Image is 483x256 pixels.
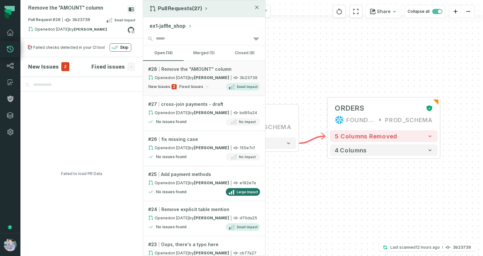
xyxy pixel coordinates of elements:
strong: Barak Fargoun (fargoun) [194,75,229,80]
button: Pull Requests(27) [149,5,209,12]
div: # 24 [148,206,260,213]
span: Remove explicit table mention [161,206,229,213]
relative-time: Jan 5, 2025, 5:37 PM GMT+2 [170,145,189,150]
strong: Omri Ildis (flow3d) [194,216,229,220]
span: 4 columns [335,147,367,154]
div: 3b23739 [148,75,260,80]
div: # 23 [148,241,260,248]
span: Large Impact [237,189,258,194]
relative-time: Jan 3, 2025, 11:15 PM GMT+2 [170,180,189,185]
span: Remove the "AMOUNT" column [161,66,232,72]
g: Edge from c8867c613c347eb7857e509391c84b7d to 0dd85c77dd217d0afb16c7d4fb3eff19 [298,136,325,143]
span: Skip [120,45,128,50]
div: # 25 [148,171,260,178]
div: Failed checks detected in your CI tool [33,45,105,50]
span: New Issues [148,84,170,89]
div: # 26 [148,136,260,143]
h4: 3b23739 [453,245,471,249]
button: Collapse all [405,5,445,18]
button: zoom out [462,5,475,18]
div: Opened by [148,75,229,80]
strong: Omri Ildis (flow3d) [194,145,229,150]
relative-time: Jan 3, 2025, 10:55 PM GMT+2 [170,251,189,255]
strong: Omri Ildis (flow3d) [194,180,229,185]
span: - [127,62,135,71]
button: closed (8) [225,45,265,61]
a: #26fix missing caseOpened[DATE] 5:37:28 PMby[PERSON_NAME]155e7cfNo issues foundNo Impact [143,131,265,166]
div: PROD_SCHEMA [385,115,433,124]
h4: No issues found [156,189,187,194]
h4: Fixed issues [91,63,125,70]
p: Last scanned [390,244,440,251]
a: #28Remove the "AMOUNT" columnOpened[DATE] 11:00:25 PMby[PERSON_NAME]3b23739New Issues2Fixed Issue... [143,61,265,96]
a: #25Add payment methodsOpened[DATE] 11:15:22 PMby[PERSON_NAME]e192e7aNo issues foundLarge Impact [143,166,265,201]
relative-time: Mar 10, 2025, 11:00 PM GMT+2 [170,75,189,80]
div: Tooltip anchor [7,224,13,230]
strong: Omri Ildis (flow3d) [194,110,229,115]
div: d70da25 [148,215,260,221]
button: ex1-jaffle_shop [149,22,192,30]
h4: No issues found [156,154,187,159]
relative-time: Sep 28, 2025, 4:22 AM GMT+3 [416,245,440,250]
a: #27cross-join payments - draftOpened[DATE] 5:49:33 PMby[PERSON_NAME]bd95a24No issues foundNo Impact [143,96,265,131]
img: avatar of Alon Nafta [4,238,17,251]
button: Last scanned[DATE] 4:22:16 AM3b23739 [379,244,475,251]
div: Opened by [148,145,229,150]
div: # 27 [148,101,260,107]
div: cb77a27 [148,250,260,256]
span: Small Impact [237,84,257,89]
div: 155e7cf [148,145,260,150]
div: Opened by [148,180,229,186]
button: open (14) [143,45,184,61]
span: Pull Request #28 3b23739 [28,17,90,23]
div: Opened by [148,215,229,221]
button: New Issues2Fixed issues- [28,62,135,71]
span: - [204,84,210,89]
div: e192e7a [148,180,260,186]
relative-time: Jan 3, 2025, 11:03 PM GMT+2 [170,216,189,220]
span: Small Impact [237,224,257,230]
button: zoom in [449,5,462,18]
span: fix missing case [161,136,198,143]
h4: New Issues [28,63,59,70]
span: 2 [172,84,177,89]
span: 5 columns removed [335,133,397,140]
relative-time: Jan 5, 2025, 5:49 PM GMT+2 [170,110,189,115]
button: Skip [110,43,131,52]
span: Oops, there's a typo here [161,241,218,248]
div: # 28 [148,66,260,72]
span: 2 [61,62,69,71]
div: PROD_SCHEMA [243,122,291,131]
div: Opened by [28,26,127,34]
strong: Barak Fargoun (fargoun) [74,27,107,31]
a: View on github [127,26,135,34]
div: ORDERS [335,104,364,113]
div: Certified [424,105,433,112]
button: merged (5) [184,45,224,61]
div: FOUNDATIONAL_DB [346,115,375,124]
span: cross-join payments - draft [161,101,223,107]
span: Fixed Issues [179,84,203,89]
div: Opened by [148,110,229,115]
strong: Omri Ildis (flow3d) [194,251,229,255]
button: Share [366,5,401,18]
span: Add payment methods [161,171,211,178]
h4: No issues found [156,224,187,230]
span: Small Impact [114,18,135,23]
span: No Impact [239,119,256,124]
span: No Impact [239,154,256,159]
div: bd95a24 [148,110,260,115]
relative-time: Mar 10, 2025, 11:00 PM GMT+2 [50,27,69,32]
div: Opened by [148,250,229,256]
a: #24Remove explicit table mentionOpened[DATE] 11:03:02 PMby[PERSON_NAME]d70da25No issues foundSmal... [143,201,265,236]
h4: No issues found [156,119,187,124]
div: Remove the "AMOUNT" column [28,5,103,11]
